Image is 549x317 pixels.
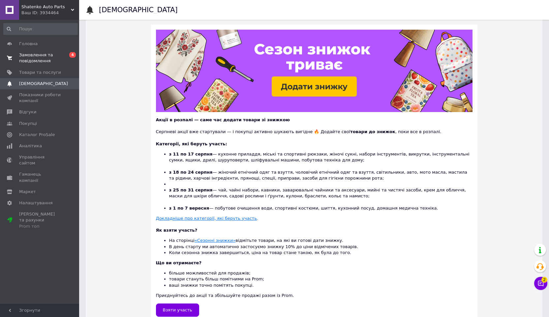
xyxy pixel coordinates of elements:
[156,123,473,135] div: Серпневі акції вже стартували — і покупці активно шукають вигідне 🔥 Додайте свої , поки все в роз...
[169,250,473,256] li: Коли сезонна знижка завершиться, ціна на товар стане такою, як була до того.
[534,277,547,290] button: Чат з покупцем2
[69,52,76,58] span: 4
[169,205,473,211] li: — побутове очищення води, спортивні костюми, шиття, кухонний посуд, домашня медична техніка.
[19,223,61,229] div: Prom топ
[19,81,68,87] span: [DEMOGRAPHIC_DATA]
[156,216,257,221] u: Докладніше про категорії, які беруть участь
[156,228,198,233] b: Як взяти участь?
[169,270,473,276] li: більше можливостей для продажів;
[156,117,290,122] b: Акції в розпалі — саме час додати товари зі знижкою
[19,52,61,64] span: Замовлення та повідомлення
[169,170,213,175] b: з 18 по 24 серпня
[19,171,61,183] span: Гаманець компанії
[156,260,201,265] b: Що ви отримаєте?
[19,92,61,104] span: Показники роботи компанії
[169,169,473,181] li: — жіночий етнічний одяг та взуття, чоловічий етнічний одяг та взуття, світильники, авто, мото мас...
[19,200,53,206] span: Налаштування
[350,129,395,134] b: товари до знижок
[156,141,227,146] b: Категорії, які беруть участь:
[19,143,42,149] span: Аналітика
[3,23,78,35] input: Пошук
[169,238,473,244] li: На сторінці відмітьте товари, на які ви готові дати знижку.
[163,307,193,312] span: Взяти участь
[541,277,547,283] span: 2
[195,238,235,243] a: «Сезонні знижки»
[169,187,473,205] li: — чай, чайні набори, кавники, заварювальні чайники та аксесуари, мийні та чистячі засоби, крем дл...
[19,132,55,138] span: Каталог ProSale
[99,6,178,14] h1: [DEMOGRAPHIC_DATA]
[21,10,79,16] div: Ваш ID: 3934464
[169,187,213,192] b: з 25 по 31 серпня
[19,70,61,75] span: Товари та послуги
[169,151,473,169] li: — кухонне приладдя, міські та спортивні рюкзаки, жіночі сукні, набори інструментів, викрутки, інс...
[19,189,36,195] span: Маркет
[19,154,61,166] span: Управління сайтом
[156,303,199,317] a: Взяти участь
[169,152,213,157] b: з 11 по 17 серпня
[19,121,37,127] span: Покупці
[19,109,36,115] span: Відгуки
[19,211,61,229] span: [PERSON_NAME] та рахунки
[21,4,71,10] span: Shatenko Auto Parts
[156,216,259,221] a: Докладніше про категорії, які беруть участь.
[169,244,473,250] li: В день старту ми автоматично застосуємо знижку 10% до ціни відмічених товарів.
[169,206,209,211] b: з 1 по 7 вересня
[169,282,473,288] li: ваші знижки точно помітять покупці.
[156,260,473,299] div: Приєднуйтесь до акції та збільшуйте продажі разом із Prom.
[19,41,38,47] span: Головна
[169,276,473,282] li: товари стануть більш помітними на Prom;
